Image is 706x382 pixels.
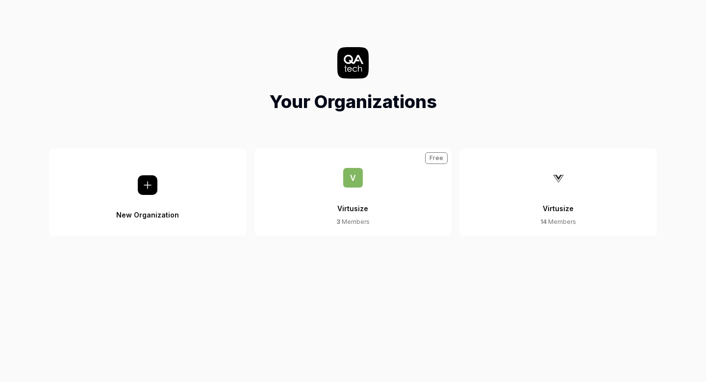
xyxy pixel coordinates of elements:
[549,168,568,188] img: Virtusize Logo
[336,218,340,225] span: 3
[540,218,576,226] div: Members
[337,188,368,218] div: Virtusize
[336,218,370,226] div: Members
[540,218,547,225] span: 14
[343,168,363,188] span: V
[49,148,247,236] button: New Organization
[459,148,657,236] button: Virtusize14 Members
[269,88,437,115] h1: Your Organizations
[459,148,657,236] a: Virtusize LogoVirtusize14 Members
[116,195,179,219] div: New Organization
[425,152,448,164] div: Free
[543,188,574,218] div: Virtusize
[254,148,452,236] button: VVirtusize3 MembersFree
